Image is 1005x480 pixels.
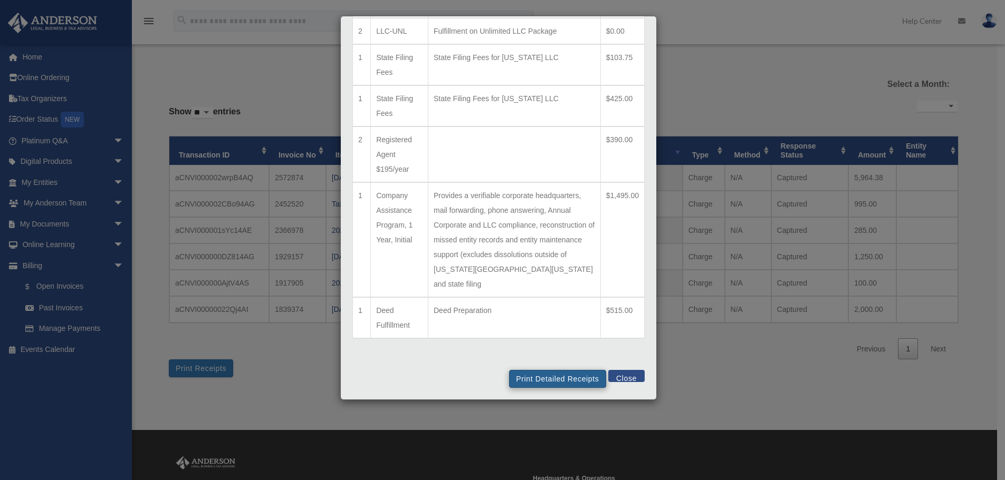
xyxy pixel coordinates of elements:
[600,297,644,338] td: $515.00
[353,126,371,182] td: 2
[428,182,601,297] td: Provides a verifiable corporate headquarters, mail forwarding, phone answering, Annual Corporate ...
[353,85,371,126] td: 1
[371,182,428,297] td: Company Assistance Program, 1 Year, Initial
[428,18,601,44] td: Fulfillment on Unlimited LLC Package
[371,126,428,182] td: Registered Agent $195/year
[428,297,601,338] td: Deed Preparation
[353,182,371,297] td: 1
[608,370,645,382] button: Close
[600,126,644,182] td: $390.00
[428,44,601,85] td: State Filing Fees for [US_STATE] LLC
[371,85,428,126] td: State Filing Fees
[600,85,644,126] td: $425.00
[600,44,644,85] td: $103.75
[353,297,371,338] td: 1
[428,85,601,126] td: State Filing Fees for [US_STATE] LLC
[600,182,644,297] td: $1,495.00
[371,297,428,338] td: Deed Fulfillment
[600,18,644,44] td: $0.00
[371,44,428,85] td: State Filing Fees
[371,18,428,44] td: LLC-UNL
[353,44,371,85] td: 1
[353,18,371,44] td: 2
[509,370,606,388] button: Print Detailed Receipts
